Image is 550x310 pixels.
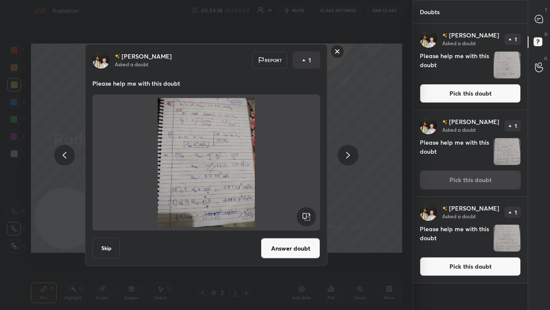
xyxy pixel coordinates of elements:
[261,238,320,259] button: Answer doubt
[494,52,520,78] img: 17568992611XC76A.jpeg
[420,51,490,79] h4: Please help me with this doubt
[544,31,547,37] p: D
[420,204,437,221] img: 311089d746334a019efc183edf495475.jpg
[544,55,547,62] p: G
[103,98,310,227] img: 1756899255LDQ4GH.jpeg
[442,206,447,211] img: no-rating-badge.077c3623.svg
[420,224,490,252] h4: Please help me with this doubt
[515,37,517,42] p: 1
[494,138,520,165] img: 1756899255LDQ4GH.jpeg
[420,138,490,165] h4: Please help me with this doubt
[494,225,520,251] img: 1756899248GYEF0S.jpeg
[442,40,476,46] p: Asked a doubt
[442,33,447,38] img: no-rating-badge.077c3623.svg
[252,52,287,69] div: Report
[442,126,476,133] p: Asked a doubt
[92,79,320,88] p: Please help me with this doubt
[420,257,521,276] button: Pick this doubt
[92,52,110,69] img: 311089d746334a019efc183edf495475.jpg
[442,213,476,220] p: Asked a doubt
[309,56,311,65] p: 1
[545,7,547,13] p: T
[413,0,446,23] p: Doubts
[449,205,499,212] p: [PERSON_NAME]
[420,84,521,103] button: Pick this doubt
[115,61,148,68] p: Asked a doubt
[122,53,172,60] p: [PERSON_NAME]
[420,31,437,48] img: 311089d746334a019efc183edf495475.jpg
[515,210,517,215] p: 1
[442,120,447,124] img: no-rating-badge.077c3623.svg
[115,54,120,59] img: no-rating-badge.077c3623.svg
[449,118,499,125] p: [PERSON_NAME]
[92,238,120,259] button: Skip
[449,32,499,39] p: [PERSON_NAME]
[420,117,437,134] img: 311089d746334a019efc183edf495475.jpg
[413,24,528,310] div: grid
[515,123,517,128] p: 1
